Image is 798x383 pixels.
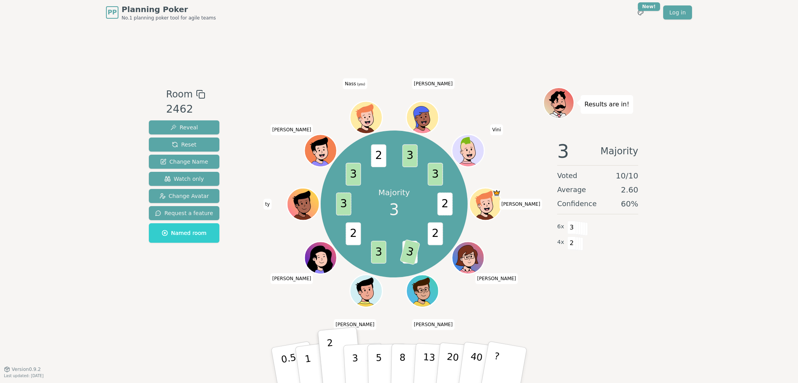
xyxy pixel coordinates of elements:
span: Confidence [557,198,597,209]
a: Log in [663,5,692,19]
button: Reset [149,138,219,152]
p: Majority [378,187,410,198]
span: Change Avatar [159,192,209,200]
div: New! [638,2,660,11]
span: Click to change your name [270,124,313,135]
span: 3 [567,221,576,234]
span: 2 [371,145,386,168]
span: 3 [346,163,361,186]
span: Reset [172,141,196,148]
span: 4 x [557,238,564,247]
span: 2 [427,222,443,245]
span: 2 [437,192,452,215]
button: Reveal [149,120,219,134]
span: 3 [402,145,417,168]
span: No.1 planning poker tool for agile teams [122,15,216,21]
span: 10 / 10 [616,170,638,181]
span: Average [557,184,586,195]
span: Click to change your name [412,78,455,89]
span: Click to change your name [475,273,518,284]
span: Change Name [160,158,208,166]
span: 2 [567,237,576,250]
span: PP [108,8,117,17]
span: 6 x [557,222,564,231]
button: Change Avatar [149,189,219,203]
span: Request a feature [155,209,213,217]
span: Voted [557,170,577,181]
a: PPPlanning PokerNo.1 planning poker tool for agile teams [106,4,216,21]
span: 3 [371,241,386,264]
span: Room [166,87,192,101]
span: Click to change your name [412,319,455,330]
button: Click to change your avatar [351,102,381,132]
span: Last updated: [DATE] [4,374,44,378]
span: 3 [399,239,420,265]
span: Click to change your name [334,319,376,330]
span: 3 [389,198,399,221]
span: Click to change your name [500,199,542,210]
button: Named room [149,223,219,243]
span: Majority [600,142,638,161]
button: Change Name [149,155,219,169]
span: 2.60 [621,184,638,195]
p: 2 [327,337,337,380]
span: Click to change your name [270,273,313,284]
span: 3 [557,142,569,161]
span: Version 0.9.2 [12,366,41,372]
span: Named room [162,229,207,237]
span: Click to change your name [343,78,367,89]
span: (you) [356,82,365,86]
span: Click to change your name [490,124,503,135]
span: Reveal [170,124,198,131]
button: Request a feature [149,206,219,220]
span: 2 [346,222,361,245]
span: Watch only [164,175,204,183]
span: Click to change your name [263,199,272,210]
span: 3 [427,163,443,186]
button: New! [634,5,648,19]
span: 60 % [621,198,638,209]
span: 3 [336,192,351,215]
button: Version0.9.2 [4,366,41,372]
div: 2462 [166,101,205,117]
span: Planning Poker [122,4,216,15]
span: silvia is the host [493,189,501,197]
button: Watch only [149,172,219,186]
p: Results are in! [584,99,629,110]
